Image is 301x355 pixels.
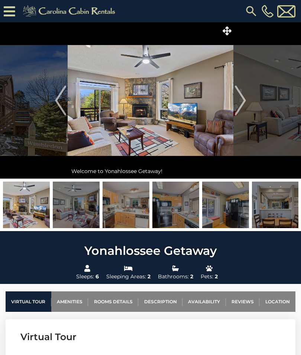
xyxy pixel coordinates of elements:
a: Virtual Tour [6,291,51,312]
img: Khaki-logo.png [19,4,122,19]
h3: Virtual Tour [20,330,281,343]
img: arrow [55,86,66,115]
img: 165580218 [3,182,50,228]
a: [PHONE_NUMBER] [260,5,275,17]
img: 165580217 [53,182,100,228]
button: Previous [54,22,68,179]
img: 165580222 [252,182,299,228]
img: 165580224 [202,182,249,228]
img: arrow [235,86,246,115]
a: Description [138,291,182,312]
a: Reviews [226,291,260,312]
img: search-regular.svg [245,4,258,18]
img: 163274765 [103,182,149,228]
div: Welcome to Yonahlossee Getaway! [68,164,233,179]
a: Amenities [51,291,88,312]
a: Rooms Details [88,291,138,312]
a: Location [259,291,295,312]
img: 165580223 [152,182,199,228]
button: Next [233,22,247,179]
a: Availability [182,291,226,312]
